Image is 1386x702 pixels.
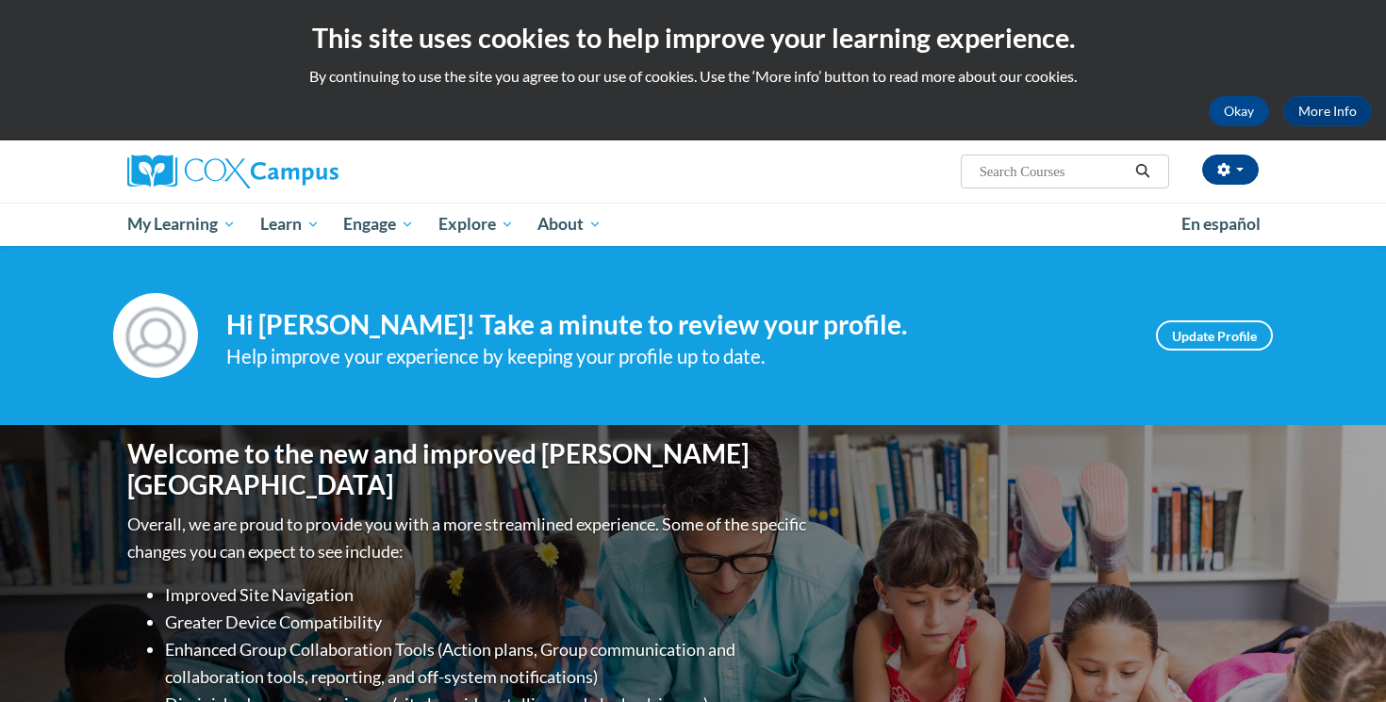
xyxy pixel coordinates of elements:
span: About [537,213,602,236]
a: En español [1169,204,1273,244]
a: More Info [1283,96,1372,126]
p: Overall, we are proud to provide you with a more streamlined experience. Some of the specific cha... [127,511,811,565]
h1: Welcome to the new and improved [PERSON_NAME][GEOGRAPHIC_DATA] [127,438,811,501]
a: Learn [248,203,332,246]
span: Engage [343,213,414,236]
h4: Hi [PERSON_NAME]! Take a minute to review your profile. [226,309,1128,341]
div: Help improve your experience by keeping your profile up to date. [226,341,1128,372]
a: Explore [426,203,526,246]
button: Search [1129,160,1157,183]
img: Cox Campus [127,155,338,188]
p: By continuing to use the site you agree to our use of cookies. Use the ‘More info’ button to read... [14,66,1372,87]
li: Enhanced Group Collaboration Tools (Action plans, Group communication and collaboration tools, re... [165,636,811,691]
span: Explore [438,213,514,236]
h2: This site uses cookies to help improve your learning experience. [14,19,1372,57]
a: Cox Campus [127,155,486,188]
li: Improved Site Navigation [165,581,811,609]
span: En español [1181,214,1261,234]
span: My Learning [127,213,236,236]
div: Main menu [99,203,1287,246]
a: About [526,203,615,246]
iframe: Button to launch messaging window [1311,627,1371,687]
button: Okay [1209,96,1269,126]
li: Greater Device Compatibility [165,609,811,636]
span: Learn [260,213,320,236]
a: Update Profile [1156,320,1273,351]
img: Profile Image [113,293,198,378]
a: Engage [331,203,426,246]
a: My Learning [115,203,248,246]
button: Account Settings [1202,155,1259,185]
input: Search Courses [978,160,1129,183]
